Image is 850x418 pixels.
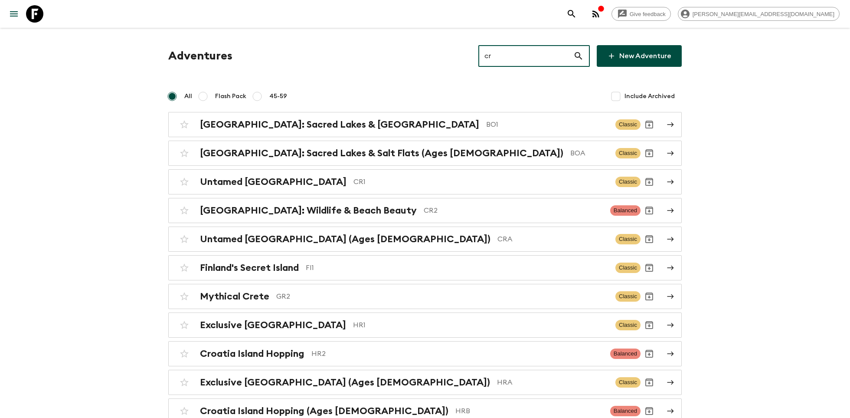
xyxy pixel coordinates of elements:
button: search adventures [563,5,580,23]
span: Include Archived [624,92,675,101]
p: BOA [570,148,608,158]
button: Archive [641,345,658,362]
span: Classic [615,177,641,187]
p: CR1 [353,177,608,187]
button: menu [5,5,23,23]
span: Balanced [610,406,641,416]
div: [PERSON_NAME][EMAIL_ADDRESS][DOMAIN_NAME] [678,7,840,21]
a: [GEOGRAPHIC_DATA]: Sacred Lakes & Salt Flats (Ages [DEMOGRAPHIC_DATA])BOAClassicArchive [168,141,682,166]
h2: [GEOGRAPHIC_DATA]: Sacred Lakes & Salt Flats (Ages [DEMOGRAPHIC_DATA]) [200,148,563,159]
a: [GEOGRAPHIC_DATA]: Sacred Lakes & [GEOGRAPHIC_DATA]BO1ClassicArchive [168,112,682,137]
p: FI1 [306,263,608,273]
span: Classic [615,148,641,158]
a: Exclusive [GEOGRAPHIC_DATA] (Ages [DEMOGRAPHIC_DATA])HRAClassicArchive [168,370,682,395]
a: Untamed [GEOGRAPHIC_DATA]CR1ClassicArchive [168,169,682,194]
h2: Mythical Crete [200,291,269,302]
p: HR2 [311,349,603,359]
h2: Untamed [GEOGRAPHIC_DATA] [200,176,347,188]
span: All [184,92,192,101]
button: Archive [641,288,658,305]
button: Archive [641,202,658,219]
a: Give feedback [611,7,671,21]
button: Archive [641,316,658,334]
h1: Adventures [168,47,232,65]
span: Balanced [610,349,641,359]
button: Archive [641,259,658,276]
a: Exclusive [GEOGRAPHIC_DATA]HR1ClassicArchive [168,313,682,338]
span: Balanced [610,205,641,216]
p: BO1 [486,119,608,130]
h2: [GEOGRAPHIC_DATA]: Wildlife & Beach Beauty [200,205,417,216]
p: HRA [497,377,608,388]
a: New Adventure [597,45,682,67]
button: Archive [641,230,658,248]
h2: Untamed [GEOGRAPHIC_DATA] (Ages [DEMOGRAPHIC_DATA]) [200,234,490,245]
a: [GEOGRAPHIC_DATA]: Wildlife & Beach BeautyCR2BalancedArchive [168,198,682,223]
a: Mythical CreteGR2ClassicArchive [168,284,682,309]
span: Classic [615,291,641,302]
p: CRA [497,234,608,244]
h2: [GEOGRAPHIC_DATA]: Sacred Lakes & [GEOGRAPHIC_DATA] [200,119,479,130]
p: HRB [455,406,603,416]
button: Archive [641,145,658,162]
a: Finland's Secret IslandFI1ClassicArchive [168,255,682,280]
p: HR1 [353,320,608,330]
span: 45-59 [269,92,287,101]
span: Classic [615,119,641,130]
h2: Exclusive [GEOGRAPHIC_DATA] [200,319,346,331]
a: Croatia Island HoppingHR2BalancedArchive [168,341,682,366]
span: Classic [615,263,641,273]
span: [PERSON_NAME][EMAIL_ADDRESS][DOMAIN_NAME] [688,11,839,17]
h2: Exclusive [GEOGRAPHIC_DATA] (Ages [DEMOGRAPHIC_DATA]) [200,377,490,388]
h2: Finland's Secret Island [200,262,299,273]
span: Classic [615,234,641,244]
span: Flash Pack [215,92,246,101]
h2: Croatia Island Hopping (Ages [DEMOGRAPHIC_DATA]) [200,405,448,417]
span: Classic [615,377,641,388]
button: Archive [641,374,658,391]
input: e.g. AR1, Argentina [478,44,573,68]
p: CR2 [424,205,603,216]
span: Classic [615,320,641,330]
h2: Croatia Island Hopping [200,348,304,359]
button: Archive [641,173,658,191]
button: Archive [641,116,658,133]
p: GR2 [276,291,608,302]
span: Give feedback [625,11,670,17]
a: Untamed [GEOGRAPHIC_DATA] (Ages [DEMOGRAPHIC_DATA])CRAClassicArchive [168,227,682,252]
